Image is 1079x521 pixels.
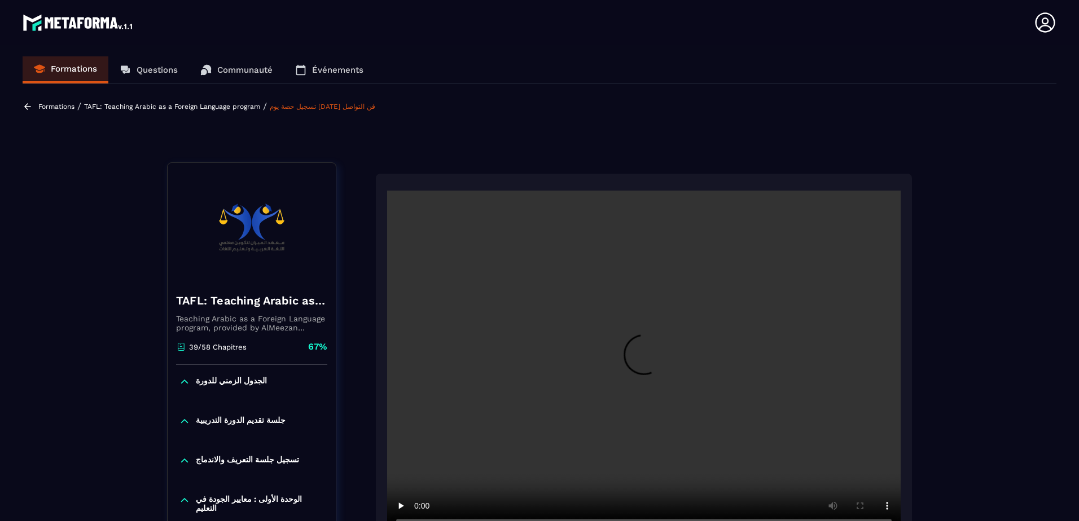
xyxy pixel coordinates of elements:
a: Formations [23,56,108,83]
p: Questions [137,65,178,75]
img: banner [176,171,327,284]
h4: TAFL: Teaching Arabic as a Foreign Language program [176,293,327,308]
p: تسجيل جلسة التعريف والاندماج [196,455,299,466]
p: جلسة تقديم الدورة التدريبية [196,416,286,427]
a: TAFL: Teaching Arabic as a Foreign Language program [84,103,260,111]
p: الوحدة الأولى : معايير الجودة في التعليم [196,494,324,513]
p: Teaching Arabic as a Foreign Language program, provided by AlMeezan Academy in the [GEOGRAPHIC_DATA] [176,314,327,332]
p: Événements [312,65,363,75]
p: 39/58 Chapitres [189,343,247,351]
a: Communauté [189,56,284,83]
img: logo [23,11,134,34]
a: تسجيل حصة يوم [DATE] فن التواصل [270,103,375,111]
a: Formations [38,103,74,111]
p: Formations [51,64,97,74]
p: الجدول الزمني للدورة [196,376,267,387]
span: / [77,101,81,112]
p: 67% [308,341,327,353]
a: Questions [108,56,189,83]
p: Communauté [217,65,273,75]
a: Événements [284,56,375,83]
span: / [263,101,267,112]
